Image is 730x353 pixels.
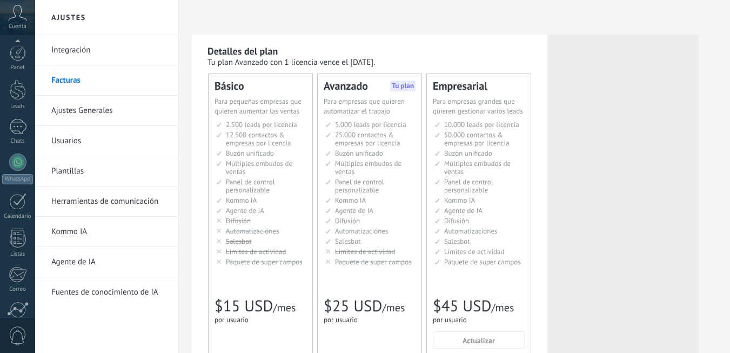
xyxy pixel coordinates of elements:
[433,331,525,349] button: Actualizar
[9,23,26,30] span: Cuenta
[51,156,167,187] a: Plantillas
[35,156,178,187] li: Plantillas
[35,277,178,307] li: Fuentes de conocimiento de IA
[35,187,178,217] li: Herramientas de comunicación
[444,196,475,205] span: Kommo IA
[444,257,521,267] span: Paquete de super campos
[444,120,519,129] span: 10.000 leads por licencia
[2,174,33,184] div: WhatsApp
[444,177,493,195] span: Panel de control personalizable
[2,138,34,145] div: Chats
[2,64,34,71] div: Panel
[444,206,483,215] span: Agente de IA
[207,57,532,68] div: Tu plan Avanzado con 1 licencia vence el [DATE].
[35,35,178,65] li: Integración
[51,35,167,65] a: Integración
[433,81,525,91] div: Empresarial
[491,301,514,315] span: /mes
[2,213,34,220] div: Calendario
[2,251,34,258] div: Listas
[444,159,511,176] span: Múltiples embudos de ventas
[51,65,167,96] a: Facturas
[433,315,467,324] span: por usuario
[444,130,509,148] span: 50.000 contactos & empresas por licencia
[444,149,492,158] span: Buzón unificado
[433,97,523,116] span: Para empresas grandes que quieren gestionar varios leads
[35,65,178,96] li: Facturas
[444,216,469,225] span: Difusión
[433,296,491,316] span: $45 USD
[444,227,498,236] span: Automatizaciónes
[51,96,167,126] a: Ajustes Generales
[444,237,470,246] span: Salesbot
[35,96,178,126] li: Ajustes Generales
[35,247,178,277] li: Agente de IA
[51,277,167,308] a: Fuentes de conocimiento de IA
[2,286,34,293] div: Correo
[35,126,178,156] li: Usuarios
[51,217,167,247] a: Kommo IA
[444,247,505,256] span: Límites de actividad
[51,126,167,156] a: Usuarios
[207,45,278,57] b: Detalles del plan
[51,187,167,217] a: Herramientas de comunicación
[51,247,167,277] a: Agente de IA
[35,217,178,247] li: Kommo IA
[463,337,495,344] span: Actualizar
[2,103,34,110] div: Leads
